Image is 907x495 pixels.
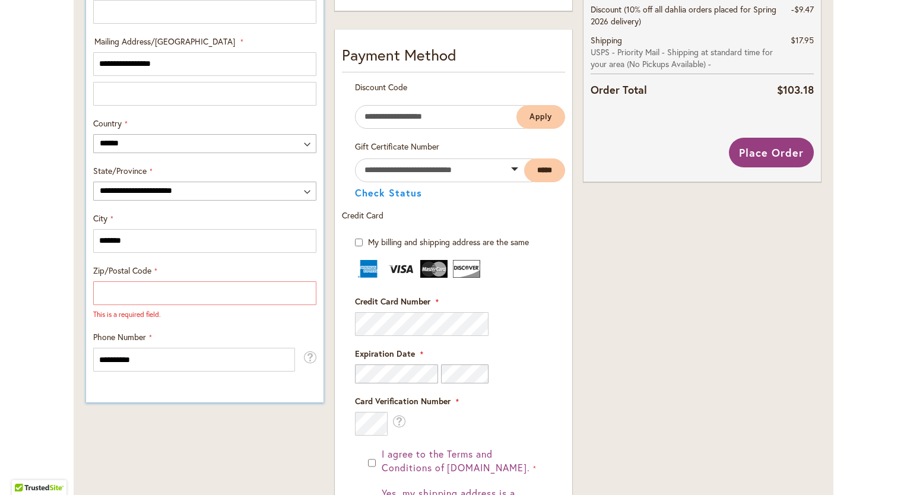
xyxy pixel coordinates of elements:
[739,145,804,160] span: Place Order
[591,81,647,98] strong: Order Total
[355,395,451,407] span: Card Verification Number
[342,44,565,72] div: Payment Method
[368,236,529,247] span: My billing and shipping address are the same
[93,165,147,176] span: State/Province
[591,46,777,70] span: USPS - Priority Mail - Shipping at standard time for your area (No Pickups Available) -
[777,82,814,97] span: $103.18
[791,4,814,15] span: -$9.47
[355,296,430,307] span: Credit Card Number
[591,4,776,27] span: Discount (10% off all dahlia orders placed for Spring 2026 delivery)
[94,36,235,47] span: Mailing Address/[GEOGRAPHIC_DATA]
[382,448,530,474] span: I agree to the Terms and Conditions of [DOMAIN_NAME].
[453,260,480,278] img: Discover
[93,310,161,319] span: This is a required field.
[529,112,552,122] span: Apply
[355,348,415,359] span: Expiration Date
[93,265,151,276] span: Zip/Postal Code
[355,81,407,93] span: Discount Code
[93,118,122,129] span: Country
[420,260,448,278] img: MasterCard
[591,34,622,46] span: Shipping
[342,210,383,221] span: Credit Card
[93,331,146,342] span: Phone Number
[93,212,107,224] span: City
[516,105,565,129] button: Apply
[9,453,42,486] iframe: Launch Accessibility Center
[355,260,382,278] img: American Express
[355,188,422,198] button: Check Status
[729,138,814,167] button: Place Order
[355,141,439,152] span: Gift Certificate Number
[791,34,814,46] span: $17.95
[388,260,415,278] img: Visa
